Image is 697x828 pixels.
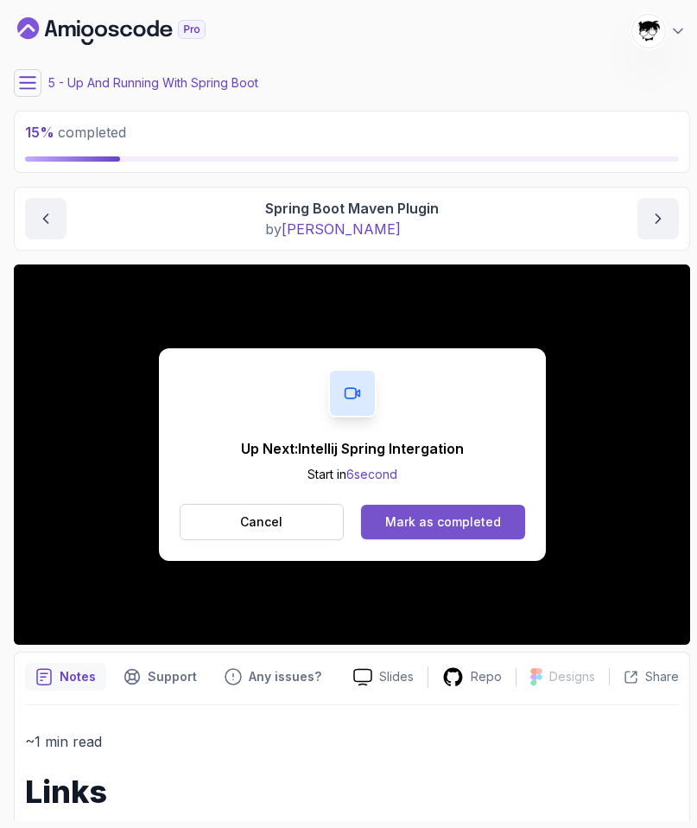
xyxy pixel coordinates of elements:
button: notes button [25,663,106,691]
button: previous content [25,198,67,239]
p: Designs [549,668,595,685]
a: Dashboard [17,17,245,45]
p: Support [148,668,197,685]
img: user profile image [632,15,665,48]
span: 15 % [25,124,54,141]
p: Any issues? [249,668,321,685]
span: [PERSON_NAME] [282,220,401,238]
button: Mark as completed [361,505,524,539]
a: Repo [428,666,516,688]
button: Share [609,668,679,685]
span: completed [25,124,126,141]
p: Up Next: Intellij Spring Intergation [241,438,464,459]
p: Notes [60,668,96,685]
p: Repo [471,668,502,685]
p: Cancel [240,513,282,531]
button: user profile image [631,14,687,48]
span: 6 second [346,467,397,481]
p: Start in [241,466,464,483]
iframe: 5 - Spring Boot Maven Plugin [14,264,690,645]
p: Share [645,668,679,685]
p: ~1 min read [25,729,679,754]
p: 5 - Up And Running With Spring Boot [48,74,258,92]
button: next content [637,198,679,239]
button: Feedback button [214,663,332,691]
p: Spring Boot Maven Plugin [265,198,439,219]
button: Cancel [180,504,345,540]
a: Slides [339,668,428,686]
p: Slides [379,668,414,685]
div: Mark as completed [385,513,501,531]
h1: Links [25,774,679,809]
button: Support button [113,663,207,691]
p: by [265,219,439,239]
